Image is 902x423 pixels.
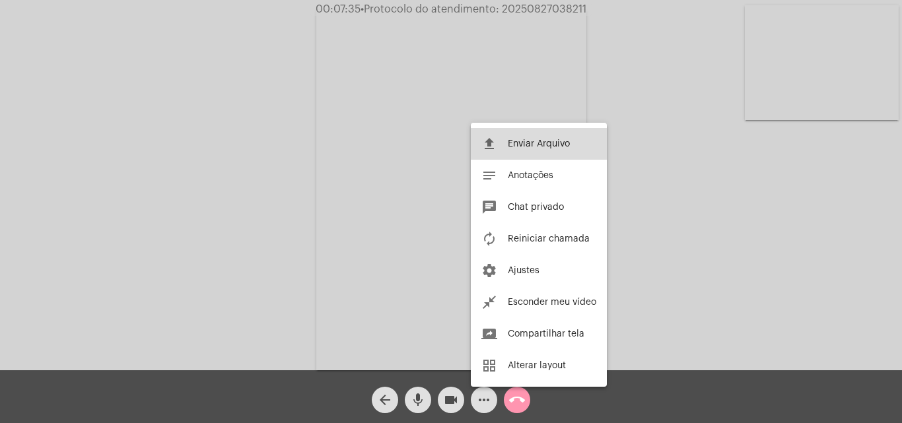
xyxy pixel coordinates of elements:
mat-icon: close_fullscreen [481,294,497,310]
mat-icon: screen_share [481,326,497,342]
span: Enviar Arquivo [508,139,570,148]
span: Esconder meu vídeo [508,298,596,307]
span: Alterar layout [508,361,566,370]
mat-icon: chat [481,199,497,215]
mat-icon: settings [481,263,497,278]
span: Chat privado [508,203,564,212]
mat-icon: autorenew [481,231,497,247]
span: Anotações [508,171,553,180]
span: Ajustes [508,266,539,275]
mat-icon: grid_view [481,358,497,374]
mat-icon: notes [481,168,497,183]
mat-icon: file_upload [481,136,497,152]
span: Reiniciar chamada [508,234,590,244]
span: Compartilhar tela [508,329,584,339]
